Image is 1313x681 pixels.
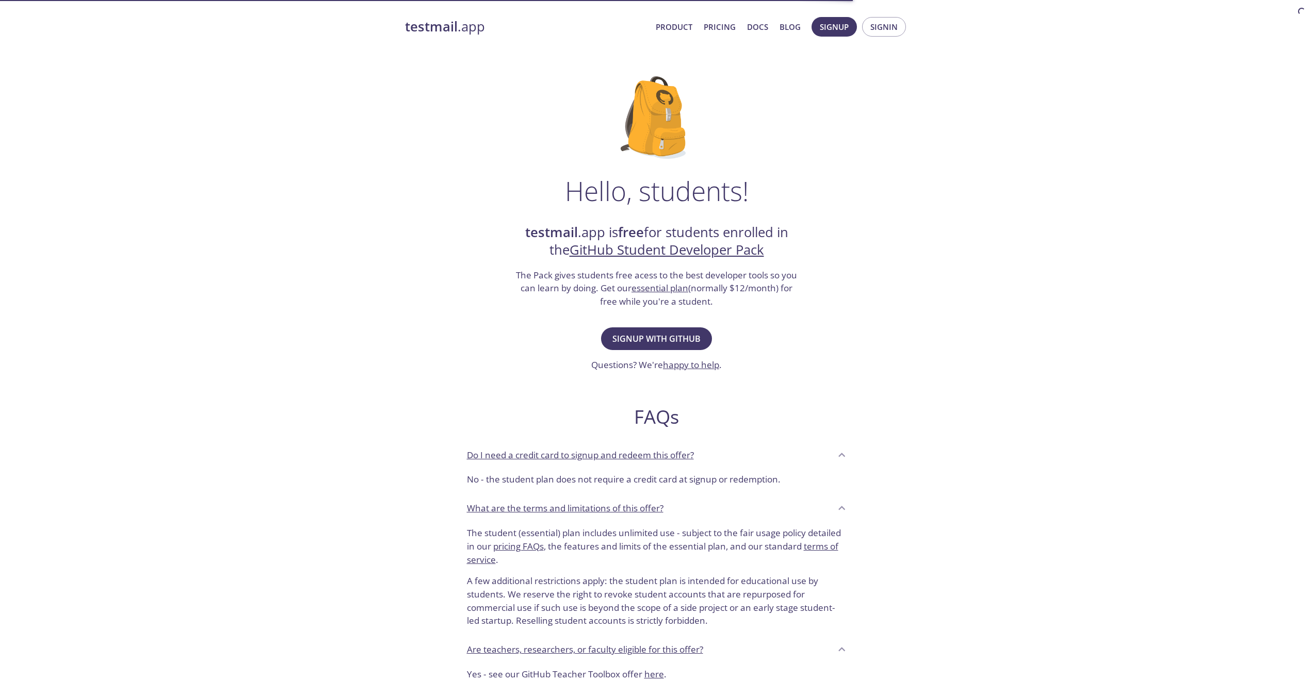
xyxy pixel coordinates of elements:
a: Pricing [704,20,736,34]
div: Do I need a credit card to signup and redeem this offer? [459,469,855,494]
span: Signup [820,20,849,34]
img: github-student-backpack.png [621,76,692,159]
p: What are the terms and limitations of this offer? [467,502,663,515]
div: Are teachers, researchers, or faculty eligible for this offer? [459,636,855,663]
a: pricing FAQs [493,540,544,552]
a: essential plan [631,282,688,294]
h2: .app is for students enrolled in the [515,224,799,259]
h3: The Pack gives students free acess to the best developer tools so you can learn by doing. Get our... [515,269,799,308]
h2: FAQs [459,405,855,428]
a: happy to help [663,359,719,371]
strong: testmail [405,18,458,36]
a: Blog [780,20,801,34]
div: What are the terms and limitations of this offer? [459,522,855,636]
a: GitHub Student Developer Pack [570,241,764,259]
span: Signup with GitHub [612,331,701,346]
a: Docs [747,20,768,34]
strong: free [618,223,644,241]
button: Signup with GitHub [601,327,712,350]
p: No - the student plan does not require a credit card at signup or redemption. [467,473,847,486]
div: What are the terms and limitations of this offer? [459,494,855,522]
p: Do I need a credit card to signup and redeem this offer? [467,449,694,462]
p: Yes - see our GitHub Teacher Toolbox offer . [467,668,847,681]
p: A few additional restrictions apply: the student plan is intended for educational use by students... [467,566,847,627]
a: Product [656,20,692,34]
a: here [644,668,664,680]
span: Signin [870,20,898,34]
p: The student (essential) plan includes unlimited use - subject to the fair usage policy detailed i... [467,526,847,566]
h3: Questions? We're . [591,358,722,372]
h1: Hello, students! [565,175,749,206]
a: testmail.app [405,18,647,36]
button: Signin [862,17,906,37]
button: Signup [812,17,857,37]
p: Are teachers, researchers, or faculty eligible for this offer? [467,643,703,656]
strong: testmail [525,223,578,241]
div: Do I need a credit card to signup and redeem this offer? [459,441,855,469]
a: terms of service [467,540,838,566]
